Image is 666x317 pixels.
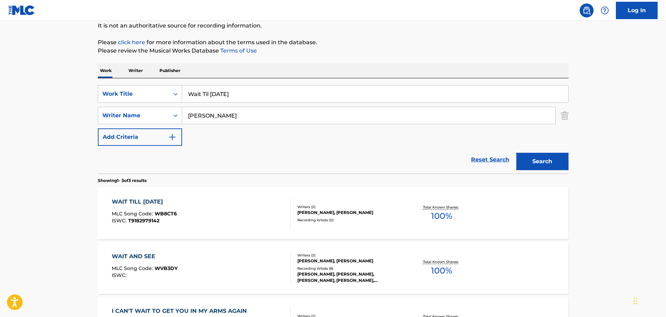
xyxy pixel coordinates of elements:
a: Reset Search [468,152,513,167]
p: Showing 1 - 3 of 3 results [98,177,147,184]
img: MLC Logo [8,5,35,15]
div: [PERSON_NAME], [PERSON_NAME] [297,209,402,216]
div: Recording Artists ( 8 ) [297,266,402,271]
img: Delete Criterion [561,107,569,124]
div: Work Title [102,90,165,98]
span: WB8CT6 [155,211,177,217]
button: Search [516,153,569,170]
img: help [601,6,609,15]
span: WVB3DY [155,265,178,271]
a: Log In [616,2,658,19]
div: WAIT AND SEE [112,252,178,261]
span: ISWC : [112,217,128,224]
p: Please for more information about the terms used in the database. [98,38,569,47]
div: Writer Name [102,111,165,120]
img: search [582,6,591,15]
button: Add Criteria [98,128,182,146]
p: It is not an authoritative source for recording information. [98,22,569,30]
form: Search Form [98,85,569,174]
p: Total Known Shares: [423,259,460,264]
div: Recording Artists ( 0 ) [297,217,402,223]
iframe: Chat Widget [631,284,666,317]
div: Writers ( 2 ) [297,253,402,258]
img: 9d2ae6d4665cec9f34b9.svg [168,133,177,141]
p: Publisher [157,63,182,78]
div: WAIT TILL [DATE] [112,198,177,206]
p: Please review the Musical Works Database [98,47,569,55]
div: Help [598,3,612,17]
a: WAIT AND SEEMLC Song Code:WVB3DYISWC:Writers (2)[PERSON_NAME], [PERSON_NAME]Recording Artists (8)... [98,242,569,294]
p: Writer [126,63,145,78]
a: Terms of Use [219,47,257,54]
div: [PERSON_NAME], [PERSON_NAME] [297,258,402,264]
span: MLC Song Code : [112,265,155,271]
div: [PERSON_NAME], [PERSON_NAME], [PERSON_NAME], [PERSON_NAME], [PERSON_NAME] [297,271,402,284]
a: Public Search [580,3,594,17]
span: T9182979142 [128,217,159,224]
div: Drag [633,291,637,311]
span: MLC Song Code : [112,211,155,217]
span: 100 % [431,210,452,222]
div: I CAN'T WAIT TO GET YOU IN MY ARMS AGAIN [112,307,250,315]
a: WAIT TILL [DATE]MLC Song Code:WB8CT6ISWC:T9182979142Writers (2)[PERSON_NAME], [PERSON_NAME]Record... [98,187,569,239]
span: 100 % [431,264,452,277]
p: Work [98,63,114,78]
div: Writers ( 2 ) [297,204,402,209]
span: ISWC : [112,272,128,278]
a: click here [118,39,145,46]
p: Total Known Shares: [423,205,460,210]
